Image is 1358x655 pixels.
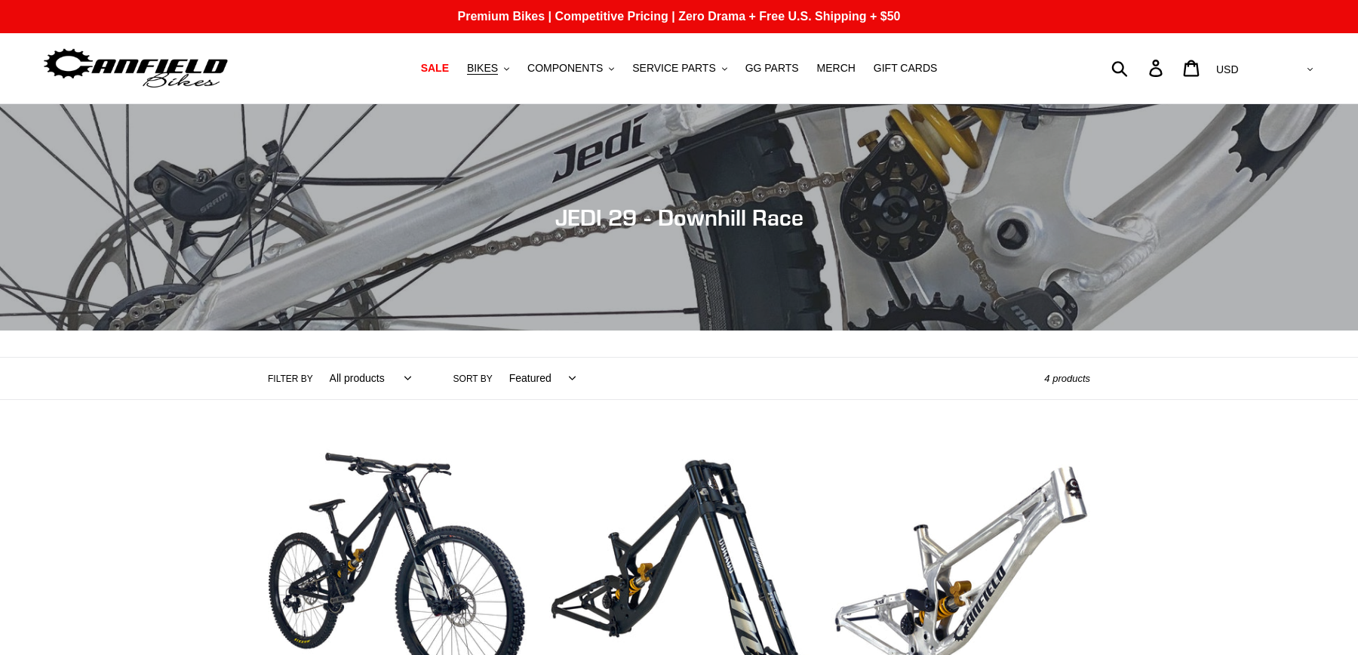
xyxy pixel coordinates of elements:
[817,62,856,75] span: MERCH
[520,58,622,78] button: COMPONENTS
[467,62,498,75] span: BIKES
[874,62,938,75] span: GIFT CARDS
[738,58,807,78] a: GG PARTS
[41,45,230,92] img: Canfield Bikes
[453,372,493,386] label: Sort by
[625,58,734,78] button: SERVICE PARTS
[810,58,863,78] a: MERCH
[1044,373,1090,384] span: 4 products
[866,58,945,78] a: GIFT CARDS
[632,62,715,75] span: SERVICE PARTS
[459,58,517,78] button: BIKES
[1120,51,1158,85] input: Search
[527,62,603,75] span: COMPONENTS
[413,58,456,78] a: SALE
[745,62,799,75] span: GG PARTS
[421,62,449,75] span: SALE
[268,372,313,386] label: Filter by
[555,204,803,231] span: JEDI 29 - Downhill Race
